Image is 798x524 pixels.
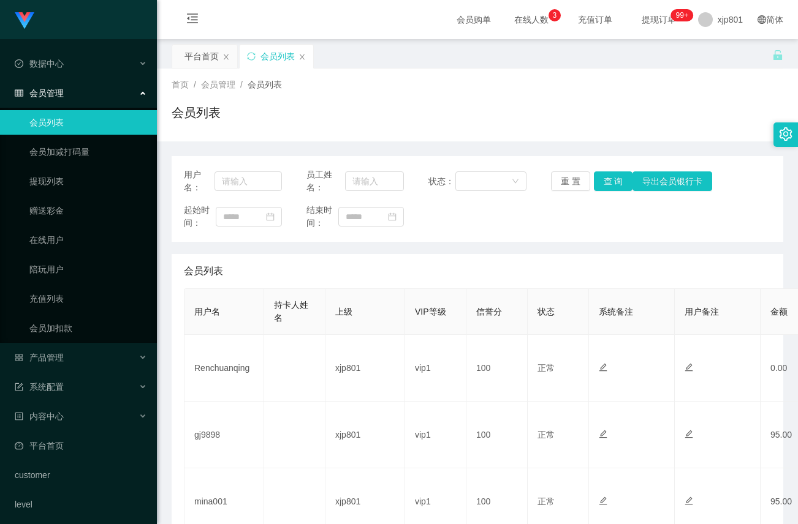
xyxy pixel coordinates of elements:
span: 会员列表 [184,264,223,279]
span: 会员管理 [201,80,235,89]
td: gj9898 [184,402,264,468]
a: 会员加减打码量 [29,140,147,164]
a: 赠送彩金 [29,198,147,223]
input: 请输入 [345,171,404,191]
i: 图标: calendar [388,212,397,221]
span: 在线人数 [508,15,555,24]
span: 上级 [335,307,352,316]
span: 信誉分 [476,307,502,316]
span: 内容中心 [15,411,64,421]
span: 系统备注 [599,307,633,316]
i: 图标: close [298,53,306,61]
i: 图标: form [15,383,23,391]
i: 图标: edit [685,363,693,372]
span: 充值订单 [572,15,618,24]
span: 状态 [538,307,555,316]
i: 图标: table [15,89,23,97]
i: 图标: check-circle-o [15,59,23,68]
td: Renchuanqing [184,335,264,402]
span: 系统配置 [15,382,64,392]
a: 在线用户 [29,228,147,252]
button: 重 置 [551,171,590,191]
span: 正常 [538,363,555,373]
span: 用户名 [194,307,220,316]
span: VIP等级 [415,307,446,316]
a: 充值列表 [29,286,147,311]
span: 持卡人姓名 [274,300,308,323]
i: 图标: menu-fold [172,1,213,40]
button: 查 询 [594,171,633,191]
span: 产品管理 [15,353,64,362]
td: xjp801 [325,335,405,402]
span: 用户名： [184,168,215,194]
span: 会员列表 [248,80,282,89]
td: 100 [466,402,528,468]
td: vip1 [405,402,466,468]
span: 正常 [538,496,555,506]
div: 会员列表 [260,45,295,68]
a: 陪玩用户 [29,257,147,282]
span: 起始时间： [184,204,216,230]
span: 金额 [770,307,788,316]
a: 提现列表 [29,169,147,193]
sup: 265 [671,9,693,21]
i: 图标: global [758,15,766,24]
span: 结束时间： [306,204,338,230]
a: 会员加扣款 [29,316,147,340]
i: 图标: edit [599,496,607,505]
td: 100 [466,335,528,402]
p: 3 [552,9,557,21]
td: vip1 [405,335,466,402]
span: 首页 [172,80,189,89]
span: 提现订单 [636,15,682,24]
i: 图标: sync [247,52,256,61]
span: 用户备注 [685,307,719,316]
i: 图标: edit [599,363,607,372]
a: 图标: dashboard平台首页 [15,433,147,458]
button: 导出会员银行卡 [633,171,712,191]
i: 图标: calendar [266,212,275,221]
i: 图标: unlock [772,50,783,61]
sup: 3 [549,9,561,21]
i: 图标: profile [15,412,23,421]
a: customer [15,463,147,487]
i: 图标: appstore-o [15,353,23,362]
div: 平台首页 [184,45,219,68]
span: 数据中心 [15,59,64,69]
input: 请输入 [215,171,281,191]
h1: 会员列表 [172,103,221,122]
span: 状态： [428,175,455,188]
i: 图标: down [512,178,519,186]
span: / [240,80,243,89]
td: xjp801 [325,402,405,468]
img: logo.9652507e.png [15,12,34,29]
i: 图标: edit [685,496,693,505]
a: level [15,492,147,517]
span: 会员管理 [15,88,64,98]
a: 会员列表 [29,110,147,135]
span: 员工姓名： [306,168,346,194]
i: 图标: close [222,53,230,61]
span: / [194,80,196,89]
i: 图标: setting [779,127,792,141]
